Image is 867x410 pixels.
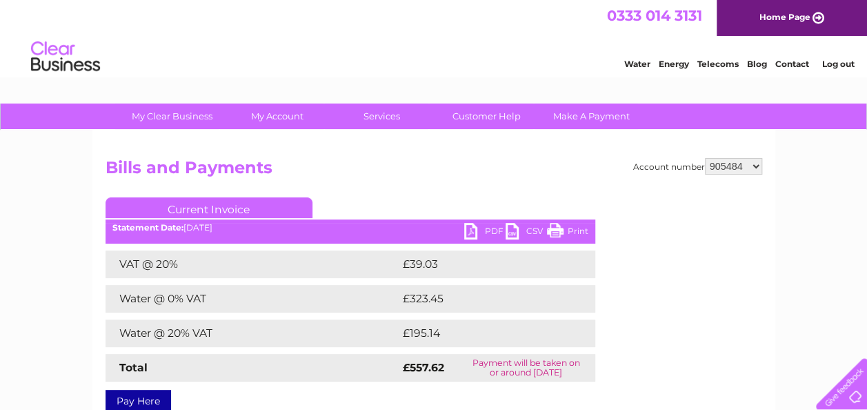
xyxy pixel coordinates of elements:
[115,104,229,129] a: My Clear Business
[624,59,650,69] a: Water
[106,251,399,278] td: VAT @ 20%
[108,8,760,67] div: Clear Business is a trading name of Verastar Limited (registered in [GEOGRAPHIC_DATA] No. 3667643...
[112,222,183,233] b: Statement Date:
[106,158,762,184] h2: Bills and Payments
[607,7,702,24] a: 0333 014 3131
[30,36,101,78] img: logo.png
[697,59,739,69] a: Telecoms
[547,223,588,243] a: Print
[633,158,762,175] div: Account number
[399,285,570,313] td: £323.45
[464,223,506,243] a: PDF
[535,104,648,129] a: Make A Payment
[106,320,399,347] td: Water @ 20% VAT
[430,104,544,129] a: Customer Help
[747,59,767,69] a: Blog
[106,285,399,313] td: Water @ 0% VAT
[119,361,148,374] strong: Total
[106,197,312,218] a: Current Invoice
[220,104,334,129] a: My Account
[399,251,568,278] td: £39.03
[775,59,809,69] a: Contact
[106,223,595,233] div: [DATE]
[403,361,444,374] strong: £557.62
[821,59,854,69] a: Log out
[457,354,595,382] td: Payment will be taken on or around [DATE]
[506,223,547,243] a: CSV
[325,104,439,129] a: Services
[399,320,569,347] td: £195.14
[659,59,689,69] a: Energy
